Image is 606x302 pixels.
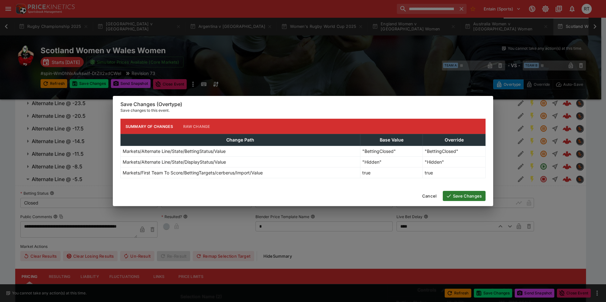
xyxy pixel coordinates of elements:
[120,119,178,134] button: Summary of Changes
[178,119,215,134] button: Raw Change
[360,146,423,157] td: "BettingClosed"
[360,134,423,146] th: Base Value
[423,157,486,167] td: "Hidden"
[443,191,486,201] button: Save Changes
[121,134,360,146] th: Change Path
[423,167,486,178] td: true
[123,169,263,176] p: Markets/First Team To Score/BettingTargets/cerberus/Import/Value
[423,146,486,157] td: "BettingClosed"
[360,167,423,178] td: true
[120,107,486,114] p: Save changes to this event.
[123,148,226,154] p: Markets/Alternate Line/State/BettingStatus/Value
[123,159,226,165] p: Markets/Alternate Line/State/DisplayStatus/Value
[423,134,486,146] th: Override
[360,157,423,167] td: "Hidden"
[120,101,486,108] h6: Save Changes (Overtype)
[418,191,440,201] button: Cancel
